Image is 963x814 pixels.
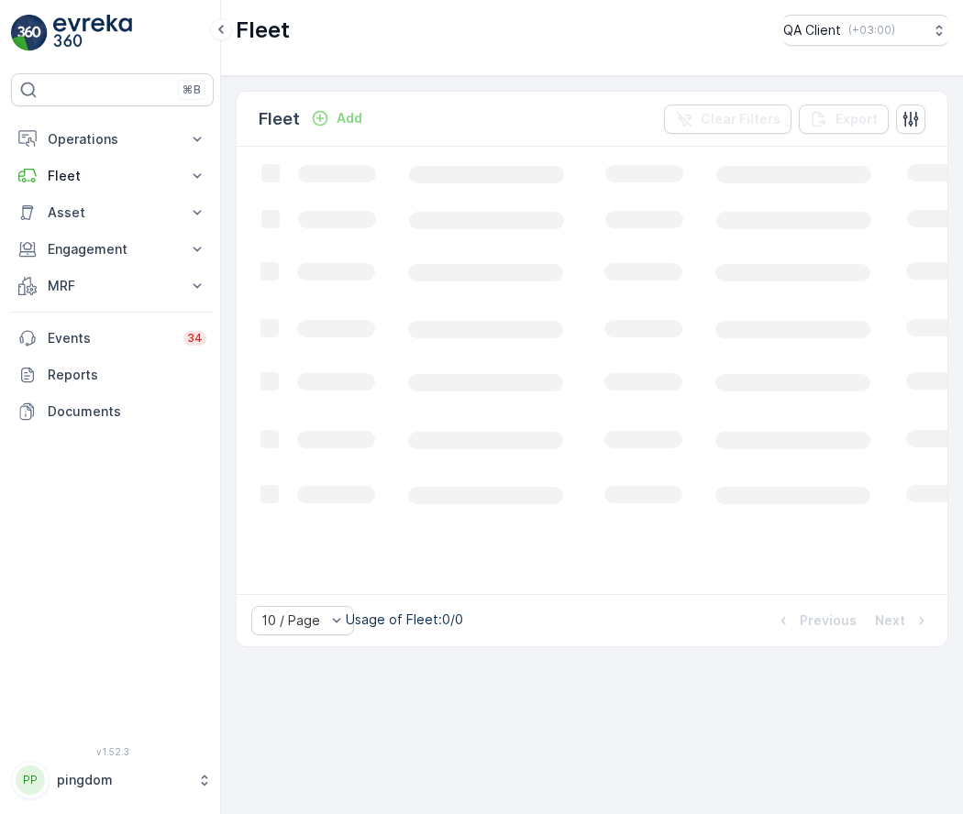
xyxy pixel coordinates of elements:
[836,110,878,128] p: Export
[48,366,206,384] p: Reports
[11,231,214,268] button: Engagement
[304,107,370,129] button: Add
[48,167,177,185] p: Fleet
[48,402,206,421] p: Documents
[11,121,214,158] button: Operations
[48,277,177,295] p: MRF
[799,104,889,134] button: Export
[48,329,172,347] p: Events
[848,23,895,38] p: ( +03:00 )
[259,106,300,132] p: Fleet
[11,15,48,51] img: logo
[337,109,362,127] p: Add
[236,16,290,45] p: Fleet
[48,130,177,148] p: Operations
[48,203,177,222] p: Asset
[800,611,857,630] p: Previous
[783,21,841,39] p: QA Client
[11,393,214,430] a: Documents
[873,610,933,632] button: Next
[53,15,132,51] img: logo_light-DOdMpM7g.png
[11,746,214,757] span: v 1.52.3
[11,268,214,304] button: MRF
[11,320,214,357] a: Events34
[701,110,780,128] p: Clear Filters
[11,194,214,231] button: Asset
[16,765,45,795] div: PP
[875,611,905,630] p: Next
[664,104,791,134] button: Clear Filters
[187,331,203,346] p: 34
[346,610,463,629] p: Usage of Fleet : 0/0
[11,158,214,194] button: Fleet
[772,610,858,632] button: Previous
[183,82,201,97] p: ⌘B
[783,15,948,46] button: QA Client(+03:00)
[11,761,214,799] button: PPpingdom
[48,240,177,258] p: Engagement
[11,357,214,393] a: Reports
[57,771,188,789] p: pingdom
